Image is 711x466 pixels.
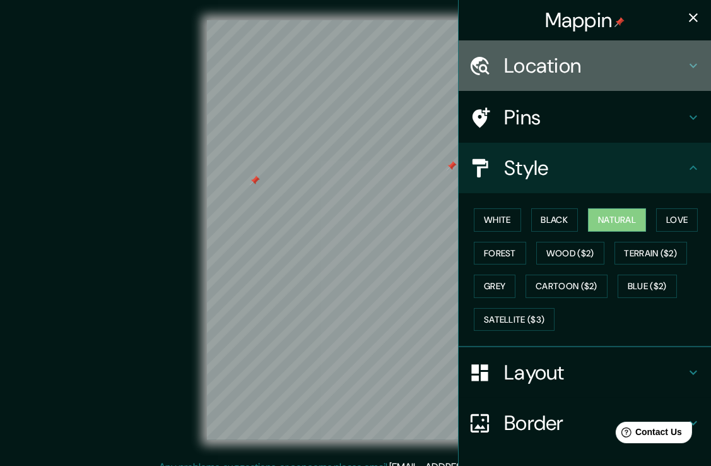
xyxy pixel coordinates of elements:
div: Pins [459,92,711,143]
button: Forest [474,242,526,265]
button: Wood ($2) [536,242,604,265]
h4: Location [504,53,686,78]
div: Border [459,398,711,448]
button: Love [656,208,698,232]
button: Terrain ($2) [614,242,688,265]
iframe: Help widget launcher [599,417,697,452]
button: Blue ($2) [618,275,677,298]
img: pin-icon.png [614,17,625,27]
h4: Mappin [545,8,625,33]
button: Cartoon ($2) [526,275,608,298]
h4: Pins [504,105,686,130]
button: Satellite ($3) [474,308,555,332]
div: Location [459,40,711,91]
div: Style [459,143,711,193]
button: Black [531,208,579,232]
button: White [474,208,521,232]
div: Layout [459,347,711,398]
h4: Style [504,155,686,181]
button: Grey [474,275,515,298]
canvas: Map [207,20,503,440]
button: Natural [588,208,646,232]
h4: Border [504,410,686,436]
h4: Layout [504,360,686,385]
